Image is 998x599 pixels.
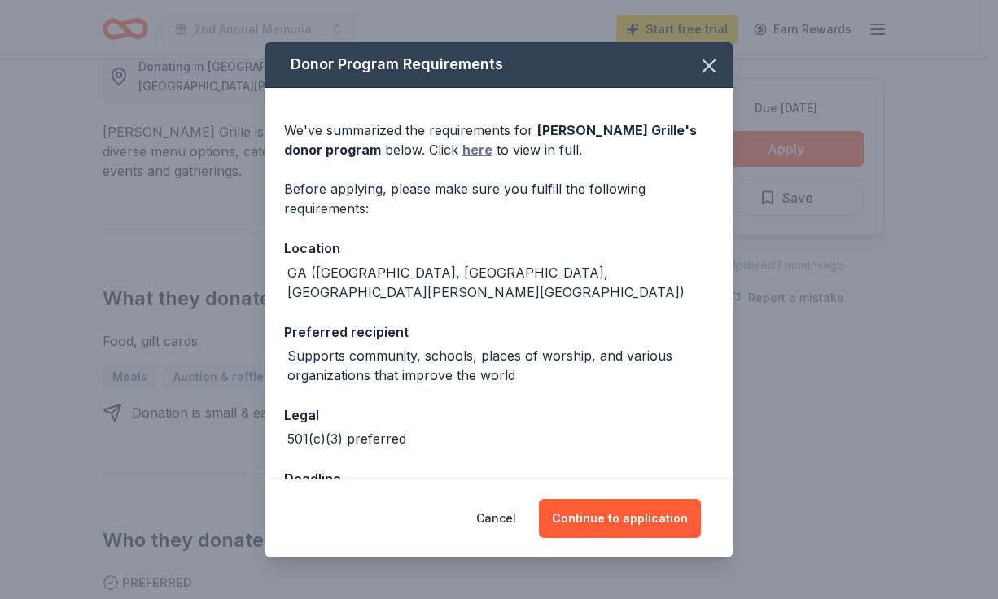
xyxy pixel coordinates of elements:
[462,140,492,160] a: here
[284,321,714,343] div: Preferred recipient
[284,404,714,426] div: Legal
[476,499,516,538] button: Cancel
[284,468,714,489] div: Deadline
[539,499,701,538] button: Continue to application
[284,238,714,259] div: Location
[287,429,406,448] div: 501(c)(3) preferred
[284,179,714,218] div: Before applying, please make sure you fulfill the following requirements:
[287,346,714,385] div: Supports community, schools, places of worship, and various organizations that improve the world
[265,42,733,88] div: Donor Program Requirements
[287,263,714,302] div: GA ([GEOGRAPHIC_DATA], [GEOGRAPHIC_DATA], [GEOGRAPHIC_DATA][PERSON_NAME][GEOGRAPHIC_DATA])
[284,120,714,160] div: We've summarized the requirements for below. Click to view in full.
